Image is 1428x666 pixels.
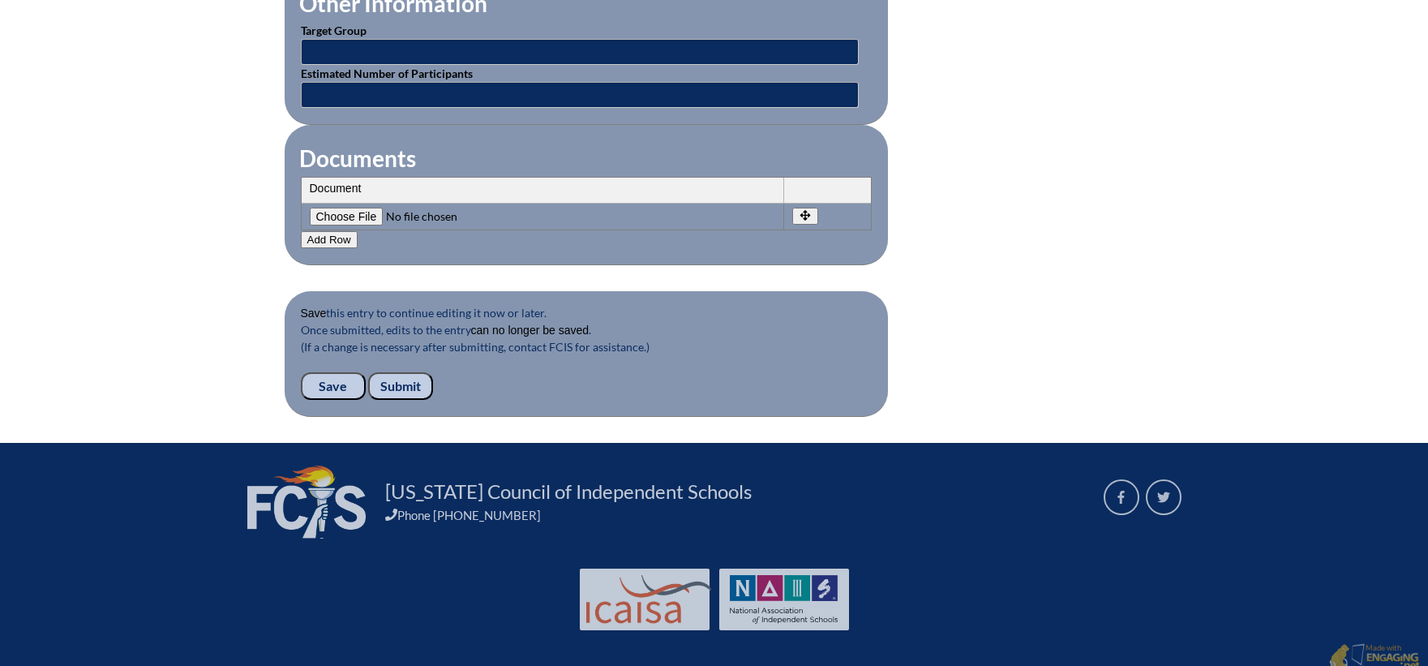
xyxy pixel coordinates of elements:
[301,67,473,80] label: Estimated Number of Participants
[301,24,367,37] label: Target Group
[301,321,872,372] p: Once submitted, edits to the entry . (If a change is necessary after submitting, contact FCIS for...
[379,479,758,505] a: [US_STATE] Council of Independent Schools
[368,372,433,400] input: Submit
[247,466,366,539] img: FCIS_logo_white
[301,307,327,320] b: Save
[301,231,358,248] button: Add Row
[471,324,590,337] b: can no longer be saved
[586,575,711,624] img: Int'l Council Advancing Independent School Accreditation logo
[730,575,838,624] img: NAIS Logo
[301,372,366,400] input: Save
[385,508,1084,522] div: Phone [PHONE_NUMBER]
[301,304,872,321] p: this entry to continue editing it now or later.
[298,144,418,172] legend: Documents
[302,178,784,204] th: Document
